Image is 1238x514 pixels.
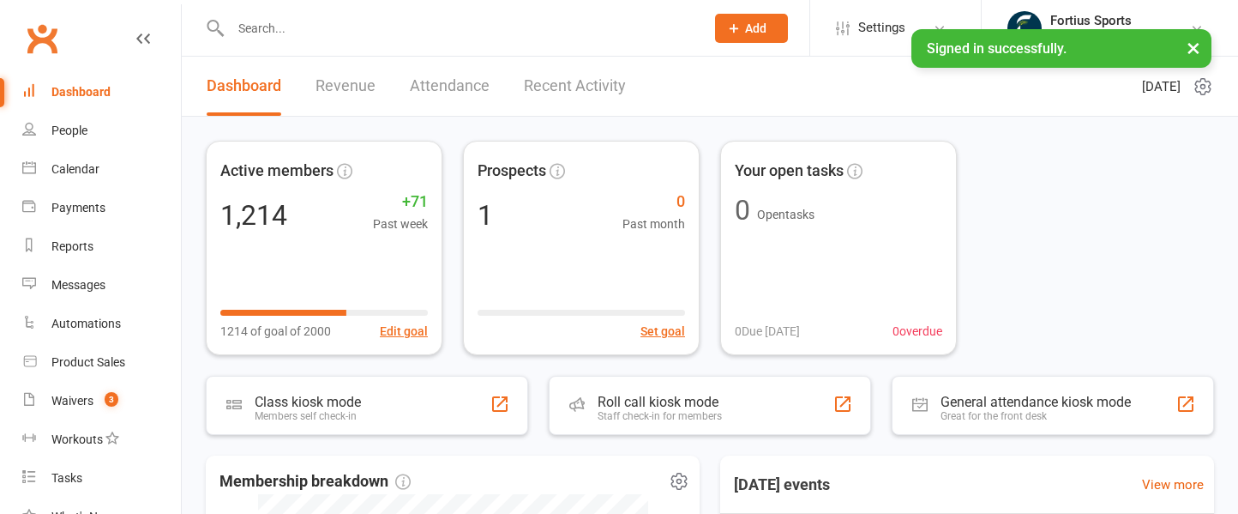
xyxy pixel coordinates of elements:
[598,394,722,410] div: Roll call kiosk mode
[1142,76,1181,97] span: [DATE]
[105,392,118,407] span: 3
[410,57,490,116] a: Attendance
[1178,29,1209,66] button: ×
[1050,28,1166,44] div: [GEOGRAPHIC_DATA]
[51,394,93,408] div: Waivers
[720,469,844,500] h3: [DATE] events
[745,21,766,35] span: Add
[22,305,181,343] a: Automations
[735,197,750,224] div: 0
[715,14,788,43] button: Add
[22,189,181,227] a: Payments
[207,57,281,116] a: Dashboard
[858,9,905,47] span: Settings
[478,202,493,229] div: 1
[22,382,181,420] a: Waivers 3
[524,57,626,116] a: Recent Activity
[51,355,125,369] div: Product Sales
[225,16,693,40] input: Search...
[735,322,800,341] span: 0 Due [DATE]
[22,73,181,112] a: Dashboard
[22,343,181,382] a: Product Sales
[941,410,1131,422] div: Great for the front desk
[220,159,334,184] span: Active members
[21,17,63,60] a: Clubworx
[22,150,181,189] a: Calendar
[316,57,376,116] a: Revenue
[941,394,1131,410] div: General attendance kiosk mode
[51,162,99,176] div: Calendar
[51,85,111,99] div: Dashboard
[220,202,287,229] div: 1,214
[892,322,942,341] span: 0 overdue
[51,432,103,446] div: Workouts
[373,215,428,233] span: Past week
[219,469,411,494] span: Membership breakdown
[1050,13,1166,28] div: Fortius Sports
[51,201,105,215] div: Payments
[51,471,82,485] div: Tasks
[622,190,685,215] span: 0
[622,215,685,233] span: Past month
[255,410,361,422] div: Members self check-in
[478,159,546,184] span: Prospects
[598,410,722,422] div: Staff check-in for members
[735,159,844,184] span: Your open tasks
[757,208,814,221] span: Open tasks
[51,239,93,253] div: Reports
[1142,475,1204,495] a: View more
[51,317,121,330] div: Automations
[22,420,181,459] a: Workouts
[640,322,685,341] button: Set goal
[255,394,361,410] div: Class kiosk mode
[927,40,1067,57] span: Signed in successfully.
[22,266,181,305] a: Messages
[51,124,87,137] div: People
[1007,11,1042,45] img: thumb_image1743802567.png
[373,190,428,215] span: +71
[51,278,105,292] div: Messages
[380,322,428,341] button: Edit goal
[220,322,331,341] span: 1214 of goal of 2000
[22,459,181,498] a: Tasks
[22,227,181,266] a: Reports
[22,112,181,150] a: People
